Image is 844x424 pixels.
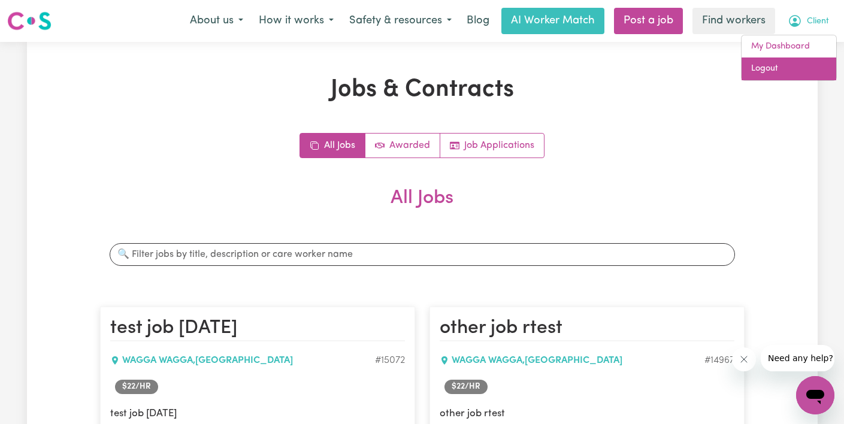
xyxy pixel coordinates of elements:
[365,134,440,158] a: Active jobs
[444,380,488,394] span: Job rate per hour
[761,345,834,371] iframe: Message from company
[732,347,756,371] iframe: Close message
[341,8,459,34] button: Safety & resources
[110,353,375,368] div: WAGGA WAGGA , [GEOGRAPHIC_DATA]
[692,8,775,34] a: Find workers
[375,353,405,368] div: Job ID #15072
[440,134,544,158] a: Job applications
[251,8,341,34] button: How it works
[300,134,365,158] a: All jobs
[742,57,836,80] a: Logout
[459,8,497,34] a: Blog
[780,8,837,34] button: My Account
[440,406,734,421] p: other job rtest
[110,406,405,421] p: test job [DATE]
[796,376,834,414] iframe: Button to launch messaging window
[182,8,251,34] button: About us
[100,75,745,104] h1: Jobs & Contracts
[742,35,836,58] a: My Dashboard
[440,353,704,368] div: WAGGA WAGGA , [GEOGRAPHIC_DATA]
[110,317,405,341] h2: test job sep 10
[100,187,745,229] h2: All Jobs
[115,380,158,394] span: Job rate per hour
[7,10,52,32] img: Careseekers logo
[741,35,837,81] div: My Account
[807,15,829,28] span: Client
[7,7,52,35] a: Careseekers logo
[704,353,734,368] div: Job ID #14967
[440,317,734,341] h2: other job rtest
[501,8,604,34] a: AI Worker Match
[110,243,735,266] input: 🔍 Filter jobs by title, description or care worker name
[614,8,683,34] a: Post a job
